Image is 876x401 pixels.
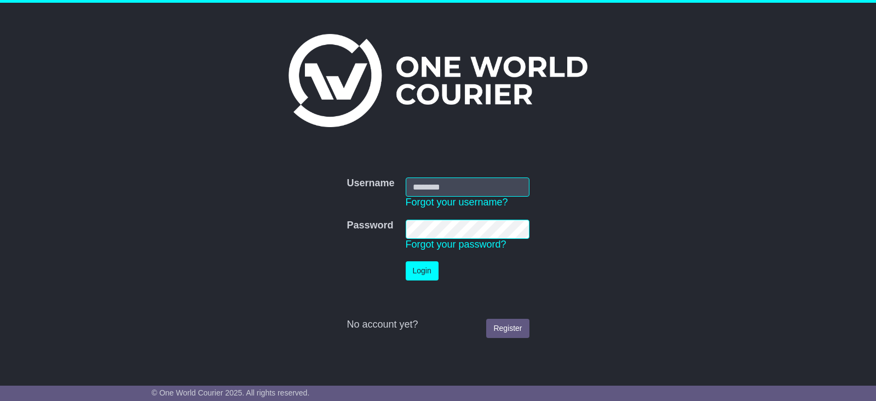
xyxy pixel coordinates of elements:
[289,34,587,127] img: One World
[406,197,508,208] a: Forgot your username?
[152,388,310,397] span: © One World Courier 2025. All rights reserved.
[406,261,439,280] button: Login
[347,177,394,190] label: Username
[406,239,506,250] a: Forgot your password?
[486,319,529,338] a: Register
[347,220,393,232] label: Password
[347,319,529,331] div: No account yet?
